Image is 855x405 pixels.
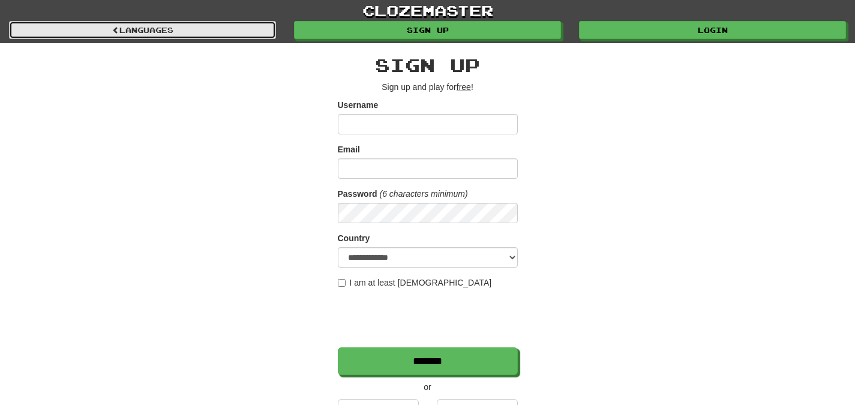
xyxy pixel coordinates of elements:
h2: Sign up [338,55,518,75]
em: (6 characters minimum) [380,189,468,199]
label: Password [338,188,377,200]
a: Sign up [294,21,561,39]
label: I am at least [DEMOGRAPHIC_DATA] [338,277,492,289]
label: Username [338,99,379,111]
label: Email [338,143,360,155]
iframe: reCAPTCHA [338,295,520,341]
u: free [457,82,471,92]
p: Sign up and play for ! [338,81,518,93]
input: I am at least [DEMOGRAPHIC_DATA] [338,279,346,287]
p: or [338,381,518,393]
a: Login [579,21,846,39]
label: Country [338,232,370,244]
a: Languages [9,21,276,39]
